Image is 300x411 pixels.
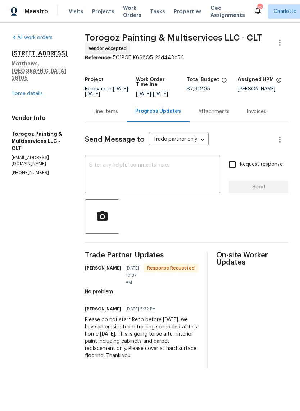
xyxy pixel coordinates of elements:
div: Progress Updates [135,108,181,115]
div: Attachments [198,108,229,115]
span: Torogoz Painting & Multiservices LLC - CLT [85,33,262,42]
span: Charlotte [274,8,296,15]
span: Maestro [24,8,48,15]
span: [DATE] 10:37 AM [126,265,139,286]
h5: Total Budget [187,77,219,82]
div: [PERSON_NAME] [238,87,289,92]
span: Work Orders [123,4,141,19]
span: Request response [240,161,283,168]
h6: [PERSON_NAME] [85,265,121,272]
h6: [PERSON_NAME] [85,305,121,313]
h5: Work Order Timeline [136,77,187,87]
div: Line Items [94,108,118,115]
div: No problem [85,288,198,295]
span: - [136,92,168,97]
span: On-site Worker Updates [216,252,288,266]
span: $7,912.05 [187,87,210,92]
span: [DATE] [85,92,100,97]
span: - [85,87,130,97]
h5: Torogoz Painting & Multiservices LLC - CLT [12,130,68,152]
span: Tasks [150,9,165,14]
span: Send Message to [85,136,145,143]
span: Renovation [85,87,130,97]
span: The total cost of line items that have been proposed by Opendoor. This sum includes line items th... [221,77,227,87]
b: Reference: [85,55,112,60]
span: [DATE] [113,87,128,92]
span: Trade Partner Updates [85,252,198,259]
span: Visits [69,8,83,15]
a: Home details [12,91,43,96]
div: Invoices [247,108,266,115]
span: [DATE] [136,92,151,97]
div: 5C1PGE1K6S8Q5-23d448d56 [85,54,288,61]
div: Please do not start Reno before [DATE]. We have an on-site team training scheduled at this home [... [85,316,198,359]
span: Geo Assignments [210,4,245,19]
span: Projects [92,8,114,15]
h4: Vendor Info [12,115,68,122]
span: The hpm assigned to this work order. [276,77,282,87]
h5: Assigned HPM [238,77,274,82]
span: Vendor Accepted [88,45,129,52]
span: [DATE] 5:32 PM [126,305,156,313]
span: Properties [174,8,202,15]
div: Trade partner only [149,134,209,146]
span: [DATE] [153,92,168,97]
span: Response Requested [144,265,197,272]
h5: Project [85,77,104,82]
div: 63 [257,4,262,11]
a: All work orders [12,35,53,40]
